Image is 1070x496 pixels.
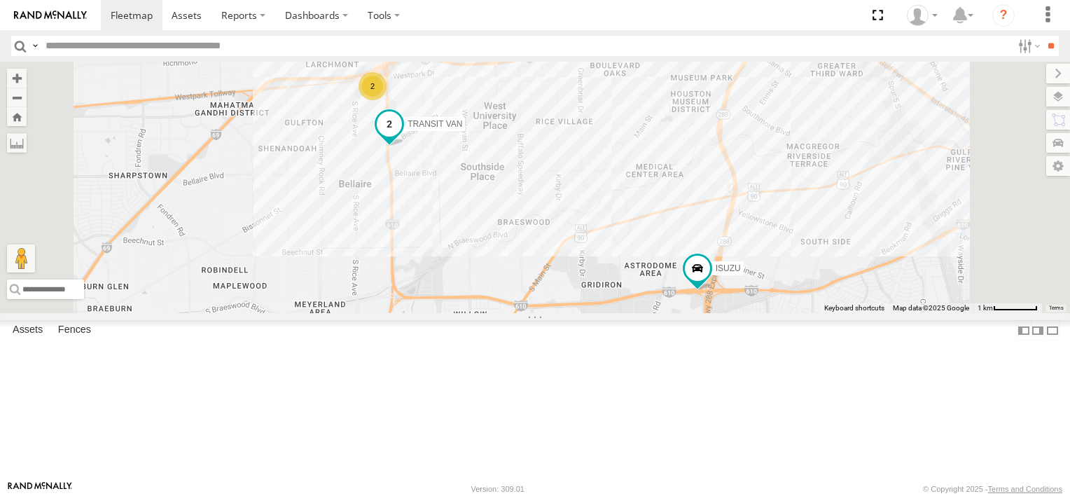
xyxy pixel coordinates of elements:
[973,303,1042,313] button: Map Scale: 1 km per 60 pixels
[992,4,1015,27] i: ?
[359,72,387,100] div: 2
[6,321,50,340] label: Assets
[824,303,884,313] button: Keyboard shortcuts
[471,485,524,493] div: Version: 309.01
[978,304,993,312] span: 1 km
[7,244,35,273] button: Drag Pegman onto the map to open Street View
[893,304,969,312] span: Map data ©2025 Google
[1031,320,1045,340] label: Dock Summary Table to the Right
[1045,320,1059,340] label: Hide Summary Table
[1017,320,1031,340] label: Dock Summary Table to the Left
[29,36,41,56] label: Search Query
[7,107,27,126] button: Zoom Home
[7,133,27,153] label: Measure
[716,263,741,273] span: ISUZU
[408,119,462,129] span: TRANSIT VAN
[988,485,1062,493] a: Terms and Conditions
[1046,156,1070,176] label: Map Settings
[902,5,943,26] div: Lupe Hernandez
[7,88,27,107] button: Zoom out
[8,482,72,496] a: Visit our Website
[1013,36,1043,56] label: Search Filter Options
[1049,305,1064,310] a: Terms (opens in new tab)
[51,321,98,340] label: Fences
[923,485,1062,493] div: © Copyright 2025 -
[14,11,87,20] img: rand-logo.svg
[7,69,27,88] button: Zoom in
